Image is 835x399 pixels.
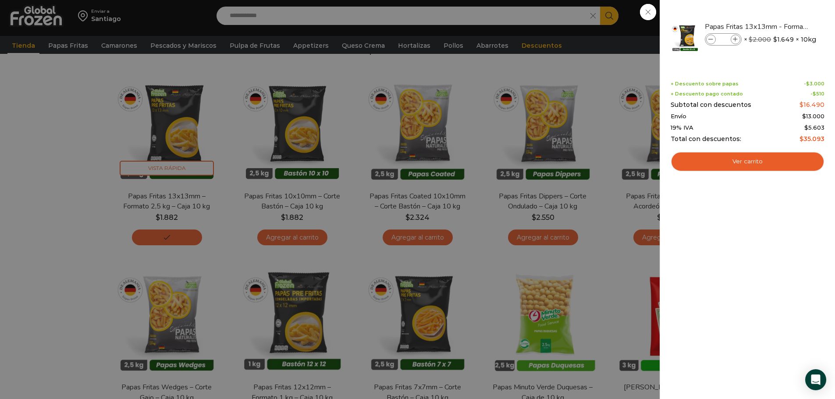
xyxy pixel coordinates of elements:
span: $ [813,91,816,97]
span: Subtotal con descuentos [671,101,751,109]
span: $ [806,81,810,87]
span: - [810,91,824,97]
span: $ [749,35,753,43]
span: $ [773,35,777,44]
span: - [804,81,824,87]
span: + Descuento sobre papas [671,81,739,87]
a: Papas Fritas 13x13mm - Formato 2,5 kg - Caja 10 kg [705,22,809,32]
span: 5.603 [804,124,824,131]
span: $ [799,135,803,143]
a: Ver carrito [671,152,824,172]
bdi: 13.000 [802,113,824,120]
span: $ [802,113,806,120]
span: × × 10kg [744,33,816,46]
span: $ [799,101,803,109]
span: + Descuento pago contado [671,91,743,97]
bdi: 1.649 [773,35,794,44]
bdi: 16.490 [799,101,824,109]
span: Envío [671,113,686,120]
span: Total con descuentos: [671,135,741,143]
bdi: 510 [813,91,824,97]
span: 19% IVA [671,124,693,131]
input: Product quantity [717,35,730,44]
div: Open Intercom Messenger [805,369,826,390]
bdi: 3.000 [806,81,824,87]
bdi: 35.093 [799,135,824,143]
span: $ [804,124,808,131]
bdi: 2.000 [749,35,771,43]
